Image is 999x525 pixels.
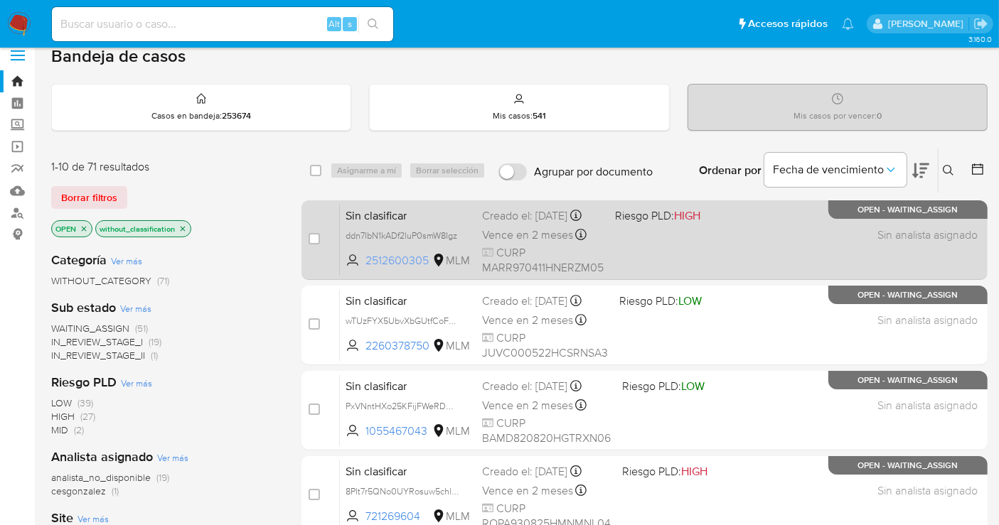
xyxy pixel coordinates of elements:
[968,33,992,45] span: 3.160.0
[748,16,828,31] span: Accesos rápidos
[348,17,352,31] span: s
[328,17,340,31] span: Alt
[358,14,388,34] button: search-icon
[842,18,854,30] a: Notificaciones
[52,15,393,33] input: Buscar usuario o caso...
[888,17,968,31] p: nancy.sanchezgarcia@mercadolibre.com.mx
[973,16,988,31] a: Salir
